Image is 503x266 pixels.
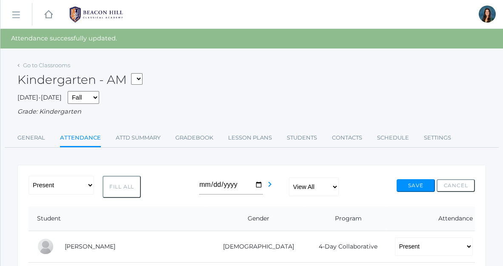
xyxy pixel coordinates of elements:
[23,62,70,69] a: Go to Classrooms
[287,129,317,146] a: Students
[265,183,275,191] a: chevron_right
[64,4,128,25] img: BHCALogos-05-308ed15e86a5a0abce9b8dd61676a3503ac9727e845dece92d48e8588c001991.png
[304,231,386,263] td: 4-Day Collaborative
[228,129,272,146] a: Lesson Plans
[332,129,362,146] a: Contacts
[386,206,475,231] th: Attendance
[17,107,486,117] div: Grade: Kindergarten
[175,129,213,146] a: Gradebook
[437,179,475,192] button: Cancel
[116,129,160,146] a: Attd Summary
[17,94,62,101] span: [DATE]-[DATE]
[397,179,435,192] button: Save
[65,243,115,250] a: [PERSON_NAME]
[304,206,386,231] th: Program
[103,176,141,198] button: Fill All
[206,206,303,231] th: Gender
[17,129,45,146] a: General
[17,73,143,87] h2: Kindergarten - AM
[29,206,206,231] th: Student
[479,6,496,23] div: Jordyn Dewey
[206,231,303,263] td: [DEMOGRAPHIC_DATA]
[265,179,275,189] i: chevron_right
[377,129,409,146] a: Schedule
[37,238,54,255] div: Maia Canan
[424,129,451,146] a: Settings
[60,129,101,148] a: Attendance
[0,29,503,49] div: Attendance successfully updated.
